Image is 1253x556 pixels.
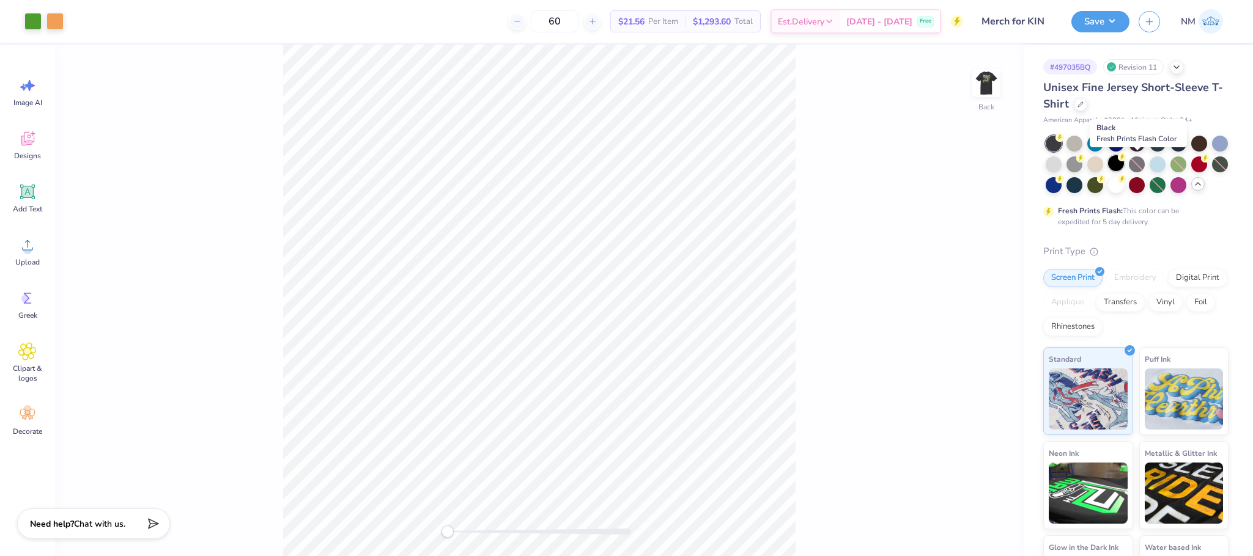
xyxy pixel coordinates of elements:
[1175,9,1229,34] a: NM
[18,310,37,320] span: Greek
[1181,15,1196,29] span: NM
[1096,293,1145,312] div: Transfers
[1058,206,1123,216] strong: Fresh Prints Flash:
[846,15,912,28] span: [DATE] - [DATE]
[734,15,753,28] span: Total
[972,9,1062,34] input: Untitled Design
[1071,11,1129,32] button: Save
[1168,269,1227,287] div: Digital Print
[1043,80,1223,111] span: Unisex Fine Jersey Short-Sleeve T-Shirt
[648,15,678,28] span: Per Item
[1090,119,1187,147] div: Black
[1096,134,1177,144] span: Fresh Prints Flash Color
[13,426,42,436] span: Decorate
[1145,541,1201,554] span: Water based Ink
[978,101,994,112] div: Back
[1049,463,1128,524] img: Neon Ink
[1145,463,1224,524] img: Metallic & Glitter Ink
[1199,9,1223,34] img: Naina Mehta
[618,15,645,28] span: $21.56
[1049,368,1128,430] img: Standard
[974,71,999,95] img: Back
[13,204,42,214] span: Add Text
[1049,541,1118,554] span: Glow in the Dark Ink
[1043,269,1103,287] div: Screen Print
[15,257,40,267] span: Upload
[1106,269,1164,287] div: Embroidery
[74,518,125,530] span: Chat with us.
[14,151,41,161] span: Designs
[1145,353,1170,365] span: Puff Ink
[1049,447,1079,459] span: Neon Ink
[1145,368,1224,430] img: Puff Ink
[442,525,454,538] div: Accessibility label
[531,10,578,32] input: – –
[1103,59,1164,75] div: Revision 11
[1043,244,1229,258] div: Print Type
[1148,293,1183,312] div: Vinyl
[13,98,42,108] span: Image AI
[7,364,48,383] span: Clipart & logos
[30,518,74,530] strong: Need help?
[1186,293,1215,312] div: Foil
[1043,318,1103,336] div: Rhinestones
[693,15,731,28] span: $1,293.60
[778,15,824,28] span: Est. Delivery
[1043,59,1097,75] div: # 497035BQ
[1049,353,1081,365] span: Standard
[1043,115,1098,126] span: American Apparel
[1058,205,1208,227] div: This color can be expedited for 5 day delivery.
[1145,447,1217,459] span: Metallic & Glitter Ink
[920,17,931,26] span: Free
[1043,293,1092,312] div: Applique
